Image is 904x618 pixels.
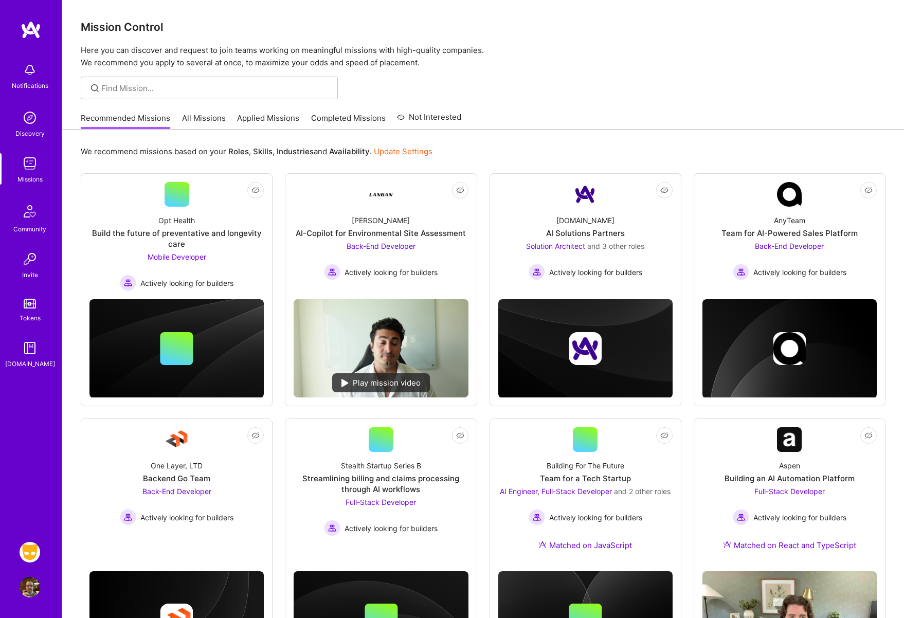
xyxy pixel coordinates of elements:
[754,487,825,496] span: Full-Stack Developer
[17,199,42,224] img: Community
[538,540,547,549] img: Ateam Purple Icon
[158,215,195,226] div: Opt Health
[538,540,632,551] div: Matched on JavaScript
[660,186,668,194] i: icon EyeClosed
[498,299,673,398] img: cover
[237,113,299,130] a: Applied Missions
[81,21,885,33] h3: Mission Control
[17,577,43,597] a: User Avatar
[294,182,468,291] a: Company Logo[PERSON_NAME]AI-Copilot for Environmental Site AssessmentBack-End Developer Actively ...
[5,358,55,369] div: [DOMAIN_NAME]
[81,113,170,130] a: Recommended Missions
[253,147,273,156] b: Skills
[723,540,731,549] img: Ateam Purple Icon
[12,80,48,91] div: Notifications
[753,512,846,523] span: Actively looking for builders
[89,427,264,544] a: Company LogoOne Layer, LTDBackend Go TeamBack-End Developer Actively looking for buildersActively...
[20,60,40,80] img: bell
[733,264,749,280] img: Actively looking for builders
[89,182,264,291] a: Opt HealthBuild the future of preventative and longevity careMobile Developer Actively looking fo...
[498,182,673,285] a: Company Logo[DOMAIN_NAME]AI Solutions PartnersSolution Architect and 3 other rolesActively lookin...
[774,215,805,226] div: AnyTeam
[721,228,858,239] div: Team for AI-Powered Sales Platform
[526,242,585,250] span: Solution Architect
[20,249,40,269] img: Invite
[15,128,45,139] div: Discovery
[151,460,203,471] div: One Layer, LTD
[24,299,36,308] img: tokens
[17,542,43,562] a: Grindr: Mobile + BE + Cloud
[294,473,468,495] div: Streamlining billing and claims processing through AI workflows
[182,113,226,130] a: All Missions
[341,460,421,471] div: Stealth Startup Series B
[345,523,438,534] span: Actively looking for builders
[20,313,41,323] div: Tokens
[529,509,545,525] img: Actively looking for builders
[341,379,349,387] img: play
[777,427,802,452] img: Company Logo
[324,520,340,536] img: Actively looking for builders
[456,431,464,440] i: icon EyeClosed
[733,509,749,525] img: Actively looking for builders
[549,512,642,523] span: Actively looking for builders
[332,373,430,392] div: Play mission video
[20,107,40,128] img: discovery
[140,278,233,288] span: Actively looking for builders
[120,275,136,291] img: Actively looking for builders
[21,21,41,39] img: logo
[352,215,410,226] div: [PERSON_NAME]
[294,427,468,544] a: Stealth Startup Series BStreamlining billing and claims processing through AI workflowsFull-Stack...
[20,542,40,562] img: Grindr: Mobile + BE + Cloud
[456,186,464,194] i: icon EyeClosed
[251,431,260,440] i: icon EyeClosed
[20,338,40,358] img: guide book
[347,242,415,250] span: Back-End Developer
[22,269,38,280] div: Invite
[547,460,624,471] div: Building For The Future
[165,427,189,452] img: Company Logo
[142,487,211,496] span: Back-End Developer
[556,215,614,226] div: [DOMAIN_NAME]
[140,512,233,523] span: Actively looking for builders
[143,473,210,484] div: Backend Go Team
[773,332,806,365] img: Company logo
[277,147,314,156] b: Industries
[614,487,671,496] span: and 2 other roles
[101,83,330,94] input: Find Mission...
[296,228,466,239] div: AI-Copilot for Environmental Site Assessment
[89,299,264,398] img: cover
[660,431,668,440] i: icon EyeClosed
[540,473,631,484] div: Team for a Tech Startup
[120,509,136,525] img: Actively looking for builders
[251,186,260,194] i: icon EyeClosed
[725,473,855,484] div: Building an AI Automation Platform
[329,147,370,156] b: Availability
[587,242,644,250] span: and 3 other roles
[345,267,438,278] span: Actively looking for builders
[81,44,885,69] p: Here you can discover and request to join teams working on meaningful missions with high-quality ...
[148,252,206,261] span: Mobile Developer
[311,113,386,130] a: Completed Missions
[702,427,877,563] a: Company LogoAspenBuilding an AI Automation PlatformFull-Stack Developer Actively looking for buil...
[753,267,846,278] span: Actively looking for builders
[723,540,856,551] div: Matched on React and TypeScript
[546,228,625,239] div: AI Solutions Partners
[569,332,602,365] img: Company logo
[81,146,432,157] p: We recommend missions based on your , , and .
[374,147,432,156] a: Update Settings
[20,577,40,597] img: User Avatar
[498,427,673,563] a: Building For The FutureTeam for a Tech StartupAI Engineer, Full-Stack Developer and 2 other roles...
[228,147,249,156] b: Roles
[702,299,877,398] img: cover
[777,182,802,207] img: Company Logo
[324,264,340,280] img: Actively looking for builders
[13,224,46,234] div: Community
[864,431,873,440] i: icon EyeClosed
[89,228,264,249] div: Build the future of preventative and longevity care
[369,182,393,207] img: Company Logo
[549,267,642,278] span: Actively looking for builders
[397,111,461,130] a: Not Interested
[573,182,598,207] img: Company Logo
[500,487,612,496] span: AI Engineer, Full-Stack Developer
[294,299,468,397] img: No Mission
